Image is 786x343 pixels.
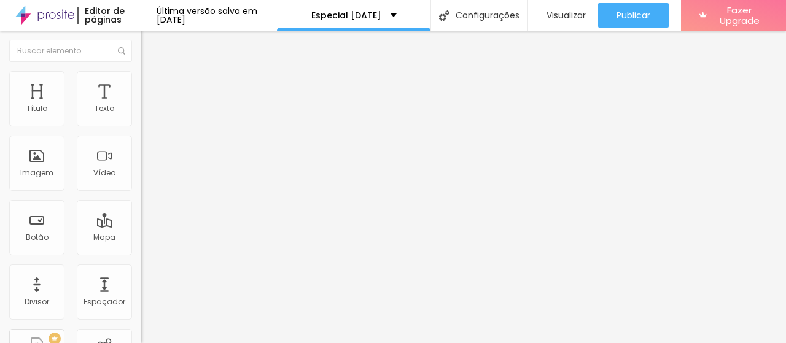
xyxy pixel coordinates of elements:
button: Visualizar [528,3,598,28]
span: Visualizar [547,10,586,20]
div: Botão [26,233,49,242]
p: Especial [DATE] [311,11,381,20]
button: Publicar [598,3,669,28]
div: Divisor [25,298,49,306]
span: Fazer Upgrade [712,5,768,26]
div: Mapa [93,233,115,242]
img: Icone [118,47,125,55]
input: Buscar elemento [9,40,132,62]
span: Publicar [617,10,650,20]
div: Espaçador [84,298,125,306]
img: Icone [439,10,449,21]
div: Última versão salva em [DATE] [157,7,277,24]
div: Editor de páginas [77,7,157,24]
div: Vídeo [93,169,115,177]
div: Título [26,104,47,113]
div: Imagem [20,169,53,177]
div: Texto [95,104,114,113]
